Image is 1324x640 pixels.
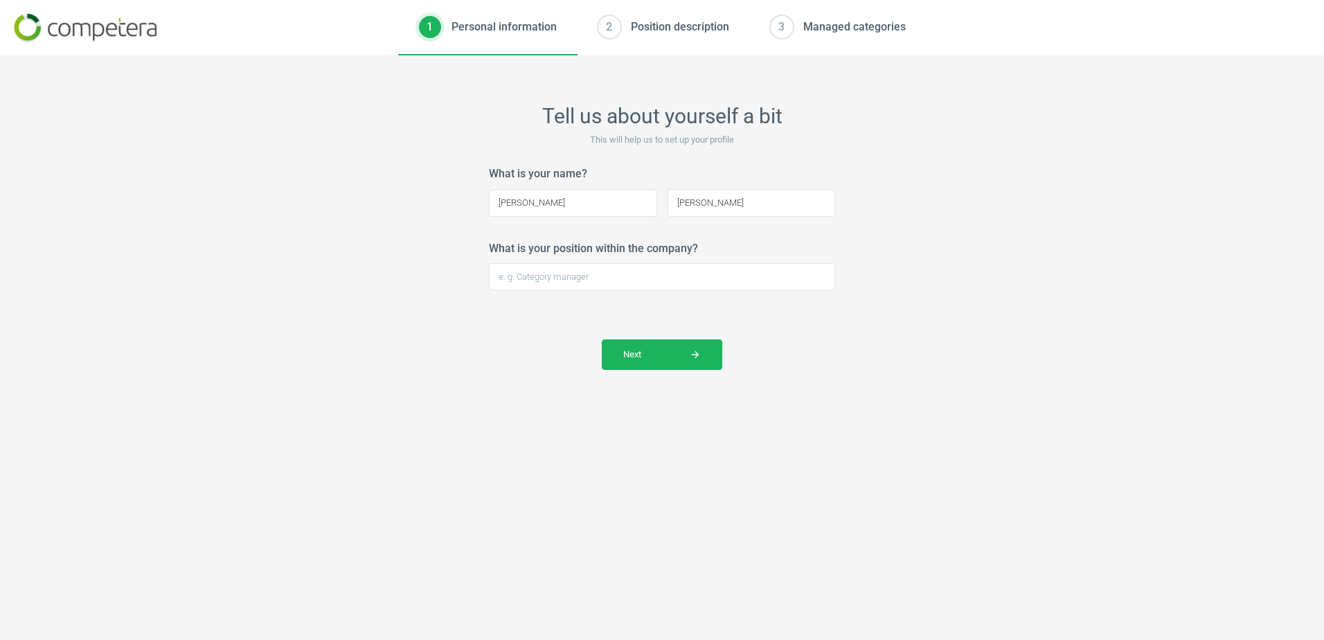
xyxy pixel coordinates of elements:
div: 1 [419,16,441,38]
div: 3 [771,16,793,38]
img: 7b73d85f1bbbb9d816539e11aedcf956.png [14,14,156,42]
label: What is your name? [489,166,587,181]
input: Enter your name [489,189,657,217]
div: 2 [598,16,620,38]
div: Managed categories [803,19,906,35]
div: Position description [631,19,729,35]
p: This will help us to set up your profile [489,134,835,146]
label: What is your position within the company? [489,241,698,256]
i: arrow_forward [690,349,701,360]
span: Next [623,348,701,361]
h2: Tell us about yourself a bit [489,104,835,129]
input: Enter your last name [668,189,836,217]
button: Nextarrow_forward [602,339,722,370]
div: Personal information [451,19,557,35]
input: e. g. Category manager [489,263,835,291]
